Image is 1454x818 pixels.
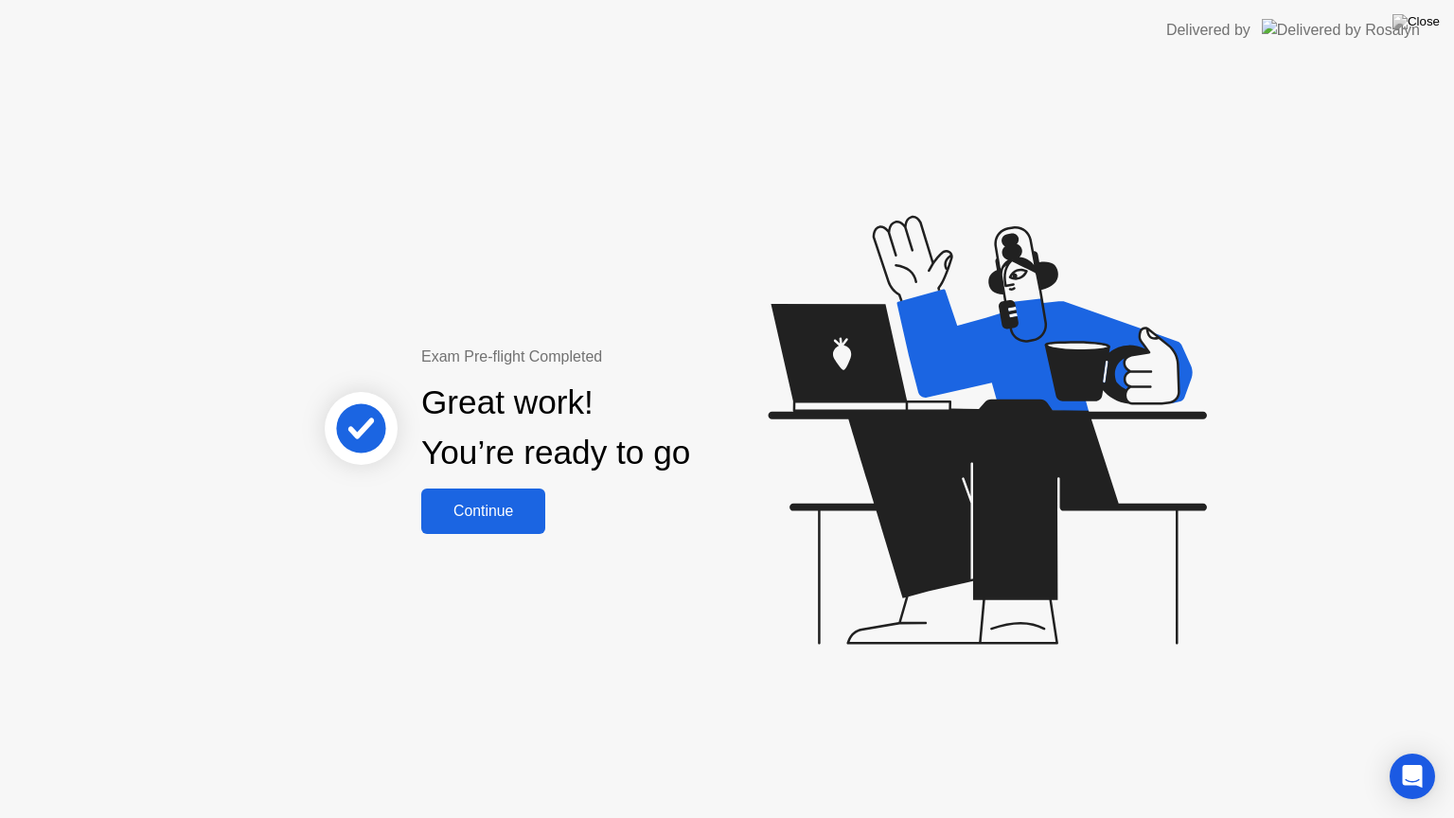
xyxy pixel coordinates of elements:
[1166,19,1250,42] div: Delivered by
[1392,14,1440,29] img: Close
[427,503,540,520] div: Continue
[421,489,545,534] button: Continue
[421,346,812,368] div: Exam Pre-flight Completed
[421,378,690,478] div: Great work! You’re ready to go
[1390,754,1435,799] div: Open Intercom Messenger
[1262,19,1420,41] img: Delivered by Rosalyn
